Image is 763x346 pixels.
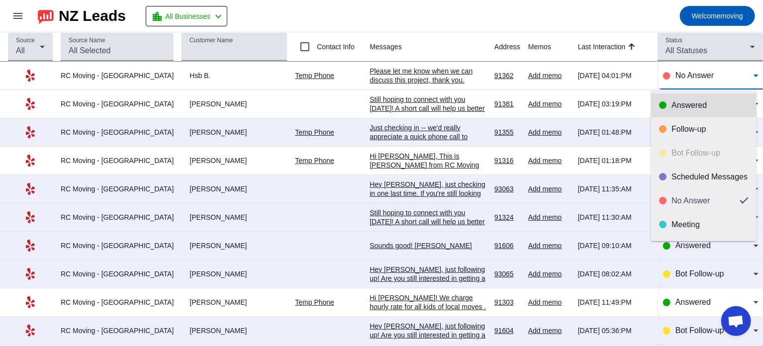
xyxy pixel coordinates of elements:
div: Meeting [671,220,749,230]
div: No Answer [671,196,732,206]
div: Follow-up [671,124,749,134]
div: Scheduled Messages [671,172,749,182]
div: Open chat [721,306,751,336]
div: Answered [671,100,749,110]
